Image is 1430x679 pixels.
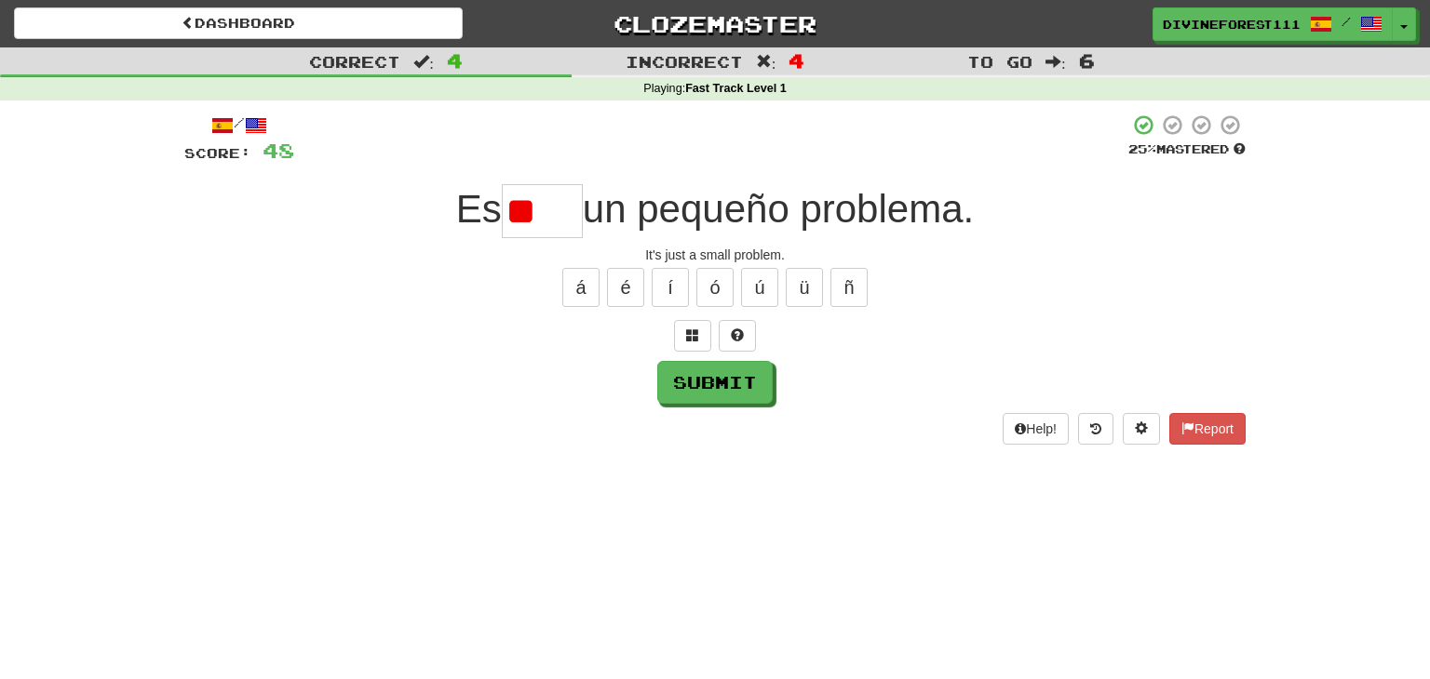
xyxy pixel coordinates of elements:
a: DivineForest1113 / [1153,7,1393,41]
button: ó [696,268,734,307]
strong: Fast Track Level 1 [685,82,787,95]
span: 6 [1079,49,1095,72]
button: Report [1169,413,1246,445]
span: : [413,54,434,70]
button: ü [786,268,823,307]
button: í [652,268,689,307]
button: é [607,268,644,307]
button: Help! [1003,413,1069,445]
span: : [756,54,776,70]
a: Clozemaster [491,7,939,40]
span: 48 [263,139,294,162]
div: Mastered [1128,141,1246,158]
button: Single letter hint - you only get 1 per sentence and score half the points! alt+h [719,320,756,352]
span: 25 % [1128,141,1156,156]
button: Submit [657,361,773,404]
a: Dashboard [14,7,463,39]
button: á [562,268,600,307]
div: It's just a small problem. [184,246,1246,264]
div: / [184,113,294,137]
span: Incorrect [626,52,743,71]
span: Es [456,187,502,231]
span: DivineForest1113 [1163,16,1301,33]
span: 4 [447,49,463,72]
span: 4 [789,49,804,72]
button: ú [741,268,778,307]
span: un pequeño problema. [583,187,974,231]
span: Score: [184,145,251,161]
span: / [1342,15,1351,28]
span: To go [967,52,1032,71]
span: Correct [309,52,400,71]
button: ñ [830,268,868,307]
button: Switch sentence to multiple choice alt+p [674,320,711,352]
button: Round history (alt+y) [1078,413,1113,445]
span: : [1046,54,1066,70]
